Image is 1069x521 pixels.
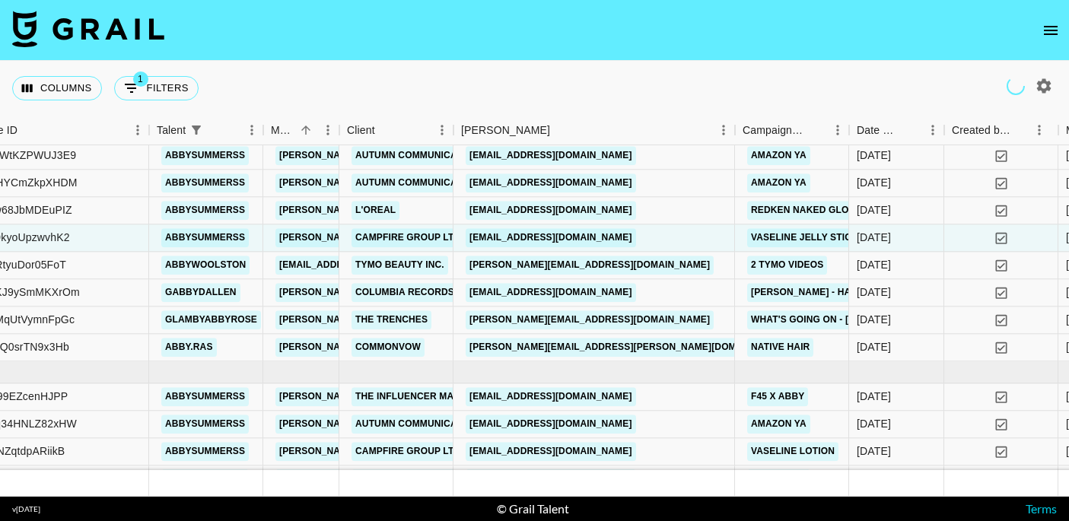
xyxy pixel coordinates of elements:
[275,338,523,357] a: [PERSON_NAME][EMAIL_ADDRESS][DOMAIN_NAME]
[747,338,813,357] a: Native Hair
[12,76,102,100] button: Select columns
[466,228,636,247] a: [EMAIL_ADDRESS][DOMAIN_NAME]
[826,119,849,141] button: Menu
[857,444,891,459] div: 10/05/2025
[347,116,375,145] div: Client
[497,501,569,516] div: © Grail Talent
[133,71,148,87] span: 1
[295,119,317,141] button: Sort
[275,415,523,434] a: [PERSON_NAME][EMAIL_ADDRESS][DOMAIN_NAME]
[240,119,263,141] button: Menu
[466,415,636,434] a: [EMAIL_ADDRESS][DOMAIN_NAME]
[1026,501,1057,516] a: Terms
[466,173,636,192] a: [EMAIL_ADDRESS][DOMAIN_NAME]
[375,119,396,141] button: Sort
[747,310,927,329] a: What's Going On - [PERSON_NAME]
[317,119,339,141] button: Menu
[161,256,250,275] a: abbywoolston
[921,119,944,141] button: Menu
[857,340,891,355] div: 22/05/2025
[161,338,217,357] a: abby.ras
[747,228,862,247] a: Vaseline Jelly Stick
[352,201,399,220] a: L'oreal
[952,116,1011,145] div: Created by Grail Team
[747,442,838,461] a: Vaseline Lotion
[161,228,249,247] a: abbysummerss
[857,203,891,218] div: 12/03/2025
[275,442,523,461] a: [PERSON_NAME][EMAIL_ADDRESS][DOMAIN_NAME]
[944,116,1058,145] div: Created by Grail Team
[1011,119,1032,141] button: Sort
[849,116,944,145] div: Date Created
[352,415,510,434] a: Autumn Communications LLC
[12,11,164,47] img: Grail Talent
[857,285,891,300] div: 02/05/2025
[747,146,810,165] a: Amazon YA
[275,201,523,220] a: [PERSON_NAME][EMAIL_ADDRESS][DOMAIN_NAME]
[466,442,636,461] a: [EMAIL_ADDRESS][DOMAIN_NAME]
[431,119,453,141] button: Menu
[275,173,523,192] a: [PERSON_NAME][EMAIL_ADDRESS][DOMAIN_NAME]
[352,146,510,165] a: Autumn Communications LLC
[747,256,827,275] a: 2 Tymo Videos
[352,310,431,329] a: The Trenches
[857,176,891,191] div: 07/03/2025
[743,116,805,145] div: Campaign (Type)
[712,119,735,141] button: Menu
[275,387,523,406] a: [PERSON_NAME][EMAIL_ADDRESS][DOMAIN_NAME]
[453,116,735,145] div: Booker
[352,442,464,461] a: Campfire Group LTD
[114,76,199,100] button: Show filters
[352,256,448,275] a: TYMO BEAUTY INC.
[857,116,900,145] div: Date Created
[161,201,249,220] a: abbysummerss
[466,201,636,220] a: [EMAIL_ADDRESS][DOMAIN_NAME]
[161,387,249,406] a: abbysummerss
[275,146,523,165] a: [PERSON_NAME][EMAIL_ADDRESS][DOMAIN_NAME]
[466,338,792,357] a: [PERSON_NAME][EMAIL_ADDRESS][PERSON_NAME][DOMAIN_NAME]
[161,415,249,434] a: abbysummerss
[747,415,810,434] a: Amazon YA
[275,310,523,329] a: [PERSON_NAME][EMAIL_ADDRESS][DOMAIN_NAME]
[352,338,425,357] a: CommonVow
[466,146,636,165] a: [EMAIL_ADDRESS][DOMAIN_NAME]
[900,119,921,141] button: Sort
[161,173,249,192] a: abbysummerss
[466,310,714,329] a: [PERSON_NAME][EMAIL_ADDRESS][DOMAIN_NAME]
[339,116,453,145] div: Client
[263,116,339,145] div: Manager
[352,228,464,247] a: Campfire Group LTD
[186,119,207,141] button: Show filters
[1028,119,1051,141] button: Menu
[352,387,546,406] a: The Influencer Marketing Factory
[735,116,849,145] div: Campaign (Type)
[207,119,228,141] button: Sort
[271,116,295,145] div: Manager
[747,201,982,220] a: Redken Naked Gloss Lightweight Shine Oil
[466,387,636,406] a: [EMAIL_ADDRESS][DOMAIN_NAME]
[161,283,240,302] a: gabbydallen
[461,116,550,145] div: [PERSON_NAME]
[161,442,249,461] a: abbysummerss
[857,417,891,432] div: 07/03/2025
[857,258,891,273] div: 18/04/2025
[157,116,186,145] div: Talent
[747,173,810,192] a: Amazon YA
[126,119,149,141] button: Menu
[275,228,523,247] a: [PERSON_NAME][EMAIL_ADDRESS][DOMAIN_NAME]
[1036,15,1066,46] button: open drawer
[857,313,891,328] div: 07/05/2025
[805,119,826,141] button: Sort
[466,283,636,302] a: [EMAIL_ADDRESS][DOMAIN_NAME]
[161,146,249,165] a: abbysummerss
[1007,77,1025,95] span: Refreshing users, talent, clients, campaigns...
[747,387,808,406] a: F45 x Abby
[857,389,891,405] div: 23/05/2025
[275,283,523,302] a: [PERSON_NAME][EMAIL_ADDRESS][DOMAIN_NAME]
[186,119,207,141] div: 1 active filter
[352,173,510,192] a: Autumn Communications LLC
[550,119,571,141] button: Sort
[857,148,891,164] div: 07/03/2025
[747,283,909,302] a: [PERSON_NAME] - Hairdresser
[12,504,40,514] div: v [DATE]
